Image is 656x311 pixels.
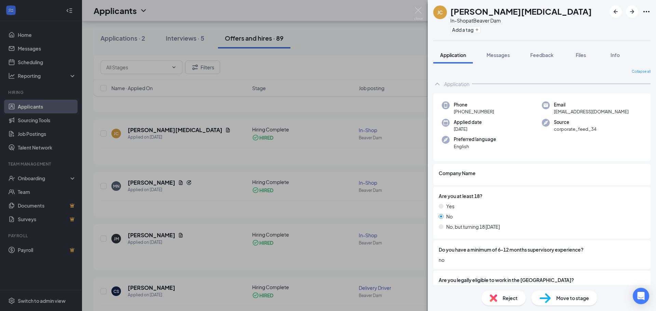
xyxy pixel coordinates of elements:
svg: ChevronUp [433,80,441,88]
span: Company Name [439,169,476,177]
span: [EMAIL_ADDRESS][DOMAIN_NAME] [554,108,629,115]
span: Yes [446,202,454,210]
span: Source [554,119,597,126]
span: Application [440,52,466,58]
span: English [454,143,496,150]
div: Application [444,81,469,87]
button: PlusAdd a tag [450,26,481,33]
span: corporate_feed_34 [554,126,597,132]
span: Feedback [530,52,553,58]
span: No [446,213,453,220]
span: Applied date [454,119,482,126]
span: Reject [503,294,518,302]
span: Phone [454,101,494,108]
svg: ArrowRight [628,8,636,16]
span: no [439,256,645,264]
span: Preferred language [454,136,496,143]
span: Collapse all [632,69,651,74]
div: In-Shop at Beaver Dam [450,17,592,24]
span: Are you at least 18? [439,192,482,200]
span: Info [611,52,620,58]
span: Do you have a minimum of 6-12 months supervisory experience? [439,246,584,253]
span: Move to stage [556,294,589,302]
span: Are you legally eligible to work in the [GEOGRAPHIC_DATA]? [439,276,645,284]
div: Open Intercom Messenger [633,288,649,304]
span: [PHONE_NUMBER] [454,108,494,115]
span: Messages [487,52,510,58]
span: Email [554,101,629,108]
h1: [PERSON_NAME][MEDICAL_DATA] [450,5,592,17]
div: JC [437,9,443,16]
svg: ArrowLeftNew [612,8,620,16]
span: Files [576,52,586,58]
button: ArrowRight [626,5,638,18]
span: No, but turning 18 [DATE] [446,223,500,230]
button: ArrowLeftNew [610,5,622,18]
svg: Plus [475,28,479,32]
span: [DATE] [454,126,482,132]
svg: Ellipses [642,8,651,16]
